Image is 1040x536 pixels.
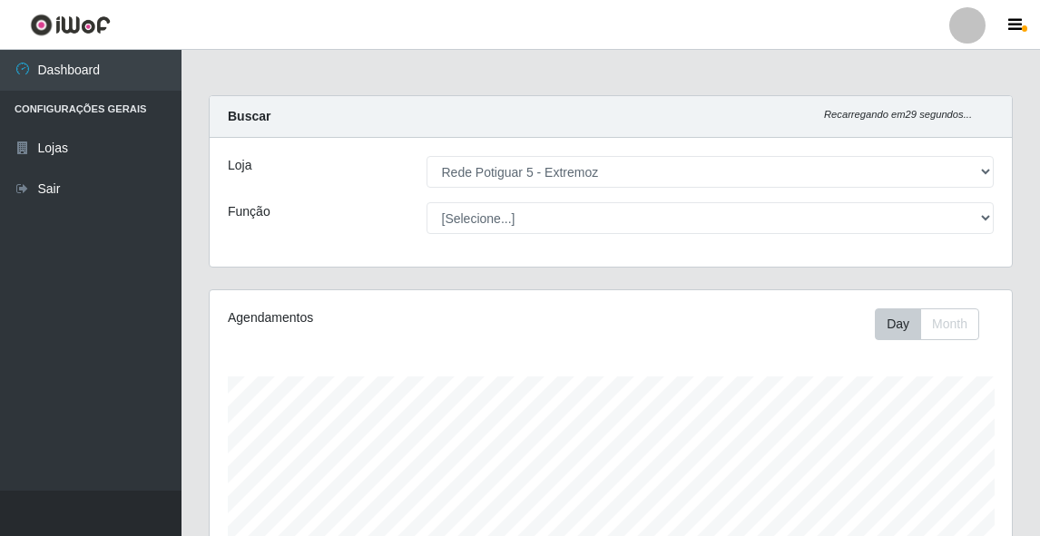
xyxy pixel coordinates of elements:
[30,14,111,36] img: CoreUI Logo
[875,308,979,340] div: First group
[875,308,994,340] div: Toolbar with button groups
[228,202,270,221] label: Função
[920,308,979,340] button: Month
[228,156,251,175] label: Loja
[875,308,921,340] button: Day
[228,308,531,327] div: Agendamentos
[228,109,270,123] strong: Buscar
[824,109,972,120] i: Recarregando em 29 segundos...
